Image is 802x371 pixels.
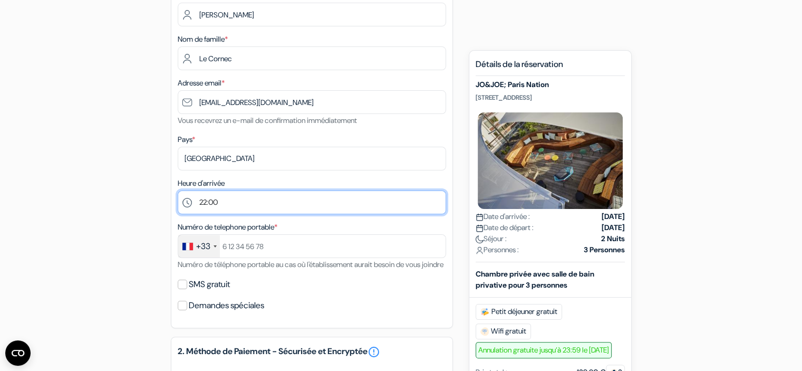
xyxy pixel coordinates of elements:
span: Séjour : [476,233,507,244]
input: Entrez votre prénom [178,3,446,26]
input: Entrer le nom de famille [178,46,446,70]
strong: [DATE] [602,222,625,233]
img: calendar.svg [476,213,484,221]
div: France: +33 [178,235,220,258]
h5: Détails de la réservation [476,59,625,76]
strong: [DATE] [602,211,625,222]
span: Date d'arrivée : [476,211,530,222]
a: error_outline [368,346,380,358]
input: 6 12 34 56 78 [178,234,446,258]
img: user_icon.svg [476,246,484,254]
button: Ouvrir le widget CMP [5,340,31,366]
label: Adresse email [178,78,225,89]
b: Chambre privée avec salle de bain privative pour 3 personnes [476,269,594,290]
img: moon.svg [476,235,484,243]
img: calendar.svg [476,224,484,232]
span: Personnes : [476,244,519,255]
span: Wifi gratuit [476,324,531,339]
img: free_wifi.svg [480,327,489,336]
h5: JO&JOE; Paris Nation [476,80,625,89]
strong: 2 Nuits [601,233,625,244]
img: free_breakfast.svg [480,308,489,316]
div: +33 [196,240,210,253]
h5: 2. Méthode de Paiement - Sécurisée et Encryptée [178,346,446,358]
input: Entrer adresse e-mail [178,90,446,114]
label: Demandes spéciales [189,298,264,313]
span: Annulation gratuite jusqu’à 23:59 le [DATE] [476,342,612,358]
small: Vous recevrez un e-mail de confirmation immédiatement [178,116,357,125]
small: Numéro de téléphone portable au cas où l'établissement aurait besoin de vous joindre [178,260,443,269]
p: [STREET_ADDRESS] [476,93,625,102]
label: Pays [178,134,195,145]
span: Petit déjeuner gratuit [476,304,562,320]
span: Date de départ : [476,222,534,233]
label: Numéro de telephone portable [178,222,277,233]
label: Nom de famille [178,34,228,45]
label: SMS gratuit [189,277,230,292]
label: Heure d'arrivée [178,178,225,189]
strong: 3 Personnes [584,244,625,255]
